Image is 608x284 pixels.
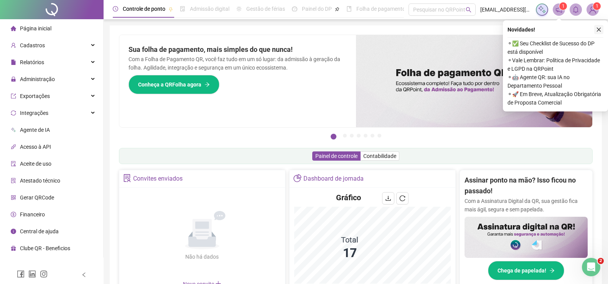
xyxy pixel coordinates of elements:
[11,76,16,82] span: lock
[292,6,297,12] span: dashboard
[350,134,354,138] button: 3
[28,270,36,278] span: linkedin
[11,110,16,116] span: sync
[20,194,54,201] span: Gerar QRCode
[11,144,16,149] span: api
[587,4,598,15] img: 67588
[356,35,593,127] img: banner%2F8d14a306-6205-4263-8e5b-06e9a85ad873.png
[303,172,364,185] div: Dashboard de jornada
[480,5,531,14] span: [EMAIL_ADDRESS][DOMAIN_NAME]
[377,134,381,138] button: 7
[20,93,50,99] span: Exportações
[20,76,55,82] span: Administração
[11,161,16,166] span: audit
[346,6,352,12] span: book
[11,93,16,99] span: export
[81,272,87,277] span: left
[465,217,588,258] img: banner%2F02c71560-61a6-44d4-94b9-c8ab97240462.png
[180,6,185,12] span: file-done
[20,25,51,32] span: Página inicial
[593,2,601,10] sup: Atualize o seu contato no menu Meus Dados
[572,6,579,13] span: bell
[129,55,347,72] p: Com a Folha de Pagamento QR, você faz tudo em um só lugar: da admissão à geração da folha. Agilid...
[123,6,165,12] span: Controle de ponto
[11,60,16,65] span: file
[190,6,229,12] span: Admissão digital
[466,7,471,13] span: search
[357,134,361,138] button: 4
[11,178,16,183] span: solution
[129,75,219,94] button: Conheça a QRFolha agora
[596,27,601,32] span: close
[133,172,183,185] div: Convites enviados
[11,43,16,48] span: user-add
[20,178,60,184] span: Atestado técnico
[123,174,131,182] span: solution
[336,192,361,203] h4: Gráfico
[538,5,546,14] img: sparkle-icon.fc2bf0ac1784a2077858766a79e2daf3.svg
[465,197,588,214] p: Com a Assinatura Digital da QR, sua gestão fica mais ágil, segura e sem papelada.
[20,144,51,150] span: Acesso à API
[11,195,16,200] span: qrcode
[168,7,173,12] span: pushpin
[507,56,603,73] span: ⚬ Vale Lembrar: Política de Privacidade e LGPD na QRPoint
[356,6,405,12] span: Folha de pagamento
[246,6,285,12] span: Gestão de férias
[315,153,358,159] span: Painel de controle
[331,134,336,140] button: 1
[582,258,600,276] iframe: Intercom live chat
[335,7,339,12] span: pushpin
[507,90,603,107] span: ⚬ 🚀 Em Breve, Atualização Obrigatória de Proposta Comercial
[559,2,567,10] sup: 1
[507,73,603,90] span: ⚬ 🤖 Agente QR: sua IA no Departamento Pessoal
[465,175,588,197] h2: Assinar ponto na mão? Isso ficou no passado!
[385,195,391,201] span: download
[167,252,237,261] div: Não há dados
[371,134,374,138] button: 6
[17,270,25,278] span: facebook
[20,228,59,234] span: Central de ajuda
[562,3,565,9] span: 1
[507,39,603,56] span: ⚬ ✅ Seu Checklist de Sucesso do DP está disponível
[11,212,16,217] span: dollar
[138,80,201,89] span: Conheça a QRFolha agora
[507,25,535,34] span: Novidades !
[11,229,16,234] span: info-circle
[20,42,45,48] span: Cadastros
[302,6,332,12] span: Painel do DP
[20,127,50,133] span: Agente de IA
[549,268,555,273] span: arrow-right
[555,6,562,13] span: notification
[596,3,598,9] span: 1
[343,134,347,138] button: 2
[488,261,564,280] button: Chega de papelada!
[11,246,16,251] span: gift
[399,195,405,201] span: reload
[236,6,242,12] span: sun
[363,153,396,159] span: Contabilidade
[364,134,367,138] button: 5
[204,82,210,87] span: arrow-right
[498,266,546,275] span: Chega de papelada!
[113,6,118,12] span: clock-circle
[20,161,51,167] span: Aceite de uso
[11,26,16,31] span: home
[20,110,48,116] span: Integrações
[293,174,302,182] span: pie-chart
[598,258,604,264] span: 2
[20,245,70,251] span: Clube QR - Beneficios
[129,44,347,55] h2: Sua folha de pagamento, mais simples do que nunca!
[20,59,44,65] span: Relatórios
[40,270,48,278] span: instagram
[20,211,45,218] span: Financeiro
